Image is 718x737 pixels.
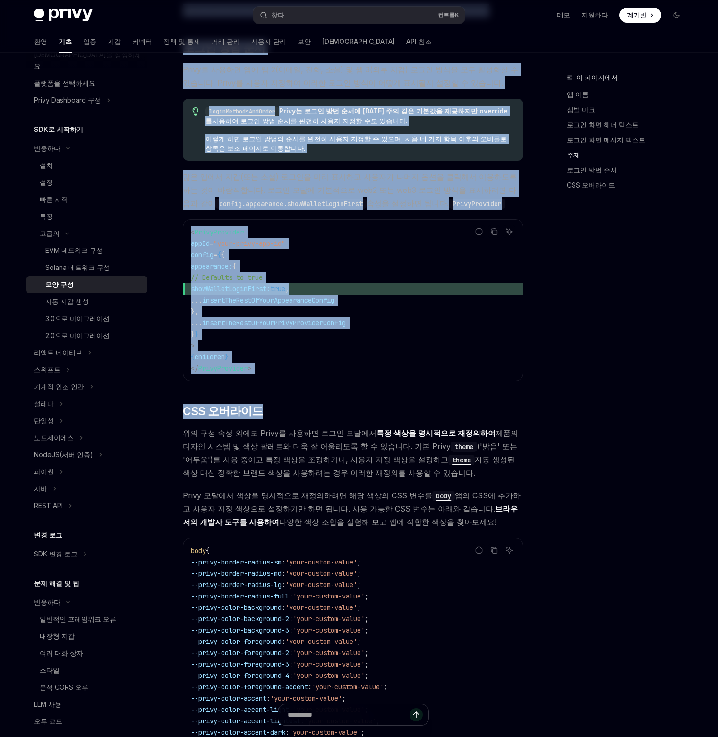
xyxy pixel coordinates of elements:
a: theme [448,455,475,464]
code: body [432,491,455,501]
span: 'your-custom-value' [285,603,357,612]
span: // Defaults to true [191,273,263,282]
font: API 참조 [406,37,432,45]
font: [DEMOGRAPHIC_DATA] [322,37,395,45]
span: } [191,330,195,338]
font: 계기반 [627,11,647,19]
font: 단일성 [34,416,54,425]
font: 3.0으로 마이그레이션 [45,314,110,322]
font: 스타일 [40,666,60,674]
font: 찾다... [271,11,289,19]
font: 입증 [83,37,96,45]
a: 심벌 마크 [567,102,692,117]
button: 기계적 인조 인간 [26,378,147,395]
a: 로그인 화면 헤더 텍스트 [567,117,692,132]
font: 내장형 지갑 [40,632,75,640]
font: 앱 이름 [567,90,589,98]
span: 'your-custom-value' [285,581,357,589]
font: 컨트롤 [438,11,455,18]
span: --privy-color-foreground-2 [191,649,289,657]
button: 찾다...컨트롤K [253,7,465,24]
span: = [214,251,217,259]
font: 기계적 인조 인간 [34,382,84,390]
a: 정책 및 통제 [163,30,200,53]
span: 'your-custom-value' [293,671,365,680]
a: 사용자 관리 [251,30,286,53]
font: 로그인 화면 메시지 텍스트 [567,136,645,144]
a: 일반적인 프레임워크 오류 [26,611,147,628]
span: : [289,592,293,600]
font: 빠른 시작 [40,195,68,203]
font: 지갑 [108,37,121,45]
font: Privy 모달에서 색상을 명시적으로 재정의하려면 해당 색상의 CSS 변수를 [183,491,432,500]
span: : [308,683,312,691]
a: 특징 [26,208,147,225]
a: 환영 [34,30,47,53]
span: --privy-border-radius-full [191,592,289,600]
a: 3.0으로 마이그레이션 [26,310,147,327]
font: 일반적인 프레임워크 오류 [40,615,116,623]
span: ... [191,319,202,327]
a: 커넥터 [132,30,152,53]
font: 위의 구성 속성 외에도 Privy를 사용하면 로그인 모달에서 [183,428,376,438]
button: 잘못된 코드 신고 [473,544,485,556]
span: ... [191,296,202,304]
span: --privy-color-accent [191,694,266,702]
span: = [210,239,214,248]
span: 'your-custom-value' [293,615,365,623]
a: 여러 대화 상자 [26,645,147,662]
a: 주제 [567,147,692,163]
span: </ [191,364,198,373]
button: 단일성 [26,412,147,429]
font: 분석 CORS 오류 [40,683,88,691]
font: CSS 오버라이드 [567,181,615,189]
font: NodeJS(서버 인증) [34,451,93,459]
input: 질문을 하세요... [288,704,410,725]
img: 어두운 로고 [34,9,93,22]
span: --privy-border-radius-md [191,569,282,578]
span: : [282,637,285,646]
font: Privy는 로그인 방법 순서에 [DATE] 주의 깊은 기본값을 제공하지만 override를 [205,107,508,125]
span: ; [365,660,368,668]
span: ; [357,581,361,589]
a: LLM 사용 [26,696,147,713]
span: --privy-border-radius-lg [191,581,282,589]
button: 다크 모드 전환 [669,8,684,23]
a: 2.0으로 마이그레이션 [26,327,147,344]
span: showWalletLoginFirst: [191,285,270,293]
span: 'your-custom-value' [293,592,365,600]
button: Privy Dashboard 구성 [26,92,147,109]
span: { [217,251,221,259]
code: PrivyProvider [449,199,505,209]
a: [DEMOGRAPHIC_DATA] [322,30,395,53]
font: LLM 사용 [34,700,61,708]
span: --privy-border-radius-sm [191,558,282,566]
span: ; [365,626,368,634]
a: loginMethodsAndOrderPrivy는 로그인 방법 순서에 [DATE] 주의 깊은 기본값을 제공하지만 override를 [205,107,508,125]
code: config.appearance.showWalletLoginFirst [215,199,367,209]
span: config [191,251,214,259]
font: Privy를 사용하면 앱에 웹 2(이메일, 전화, 소셜) 및 웹 3(외부 지갑) 로그인 방식을 모두 활성화할 수 있습니다. Privy를 사용자 지정하여 이러한 로그인 방식이 ... [183,65,518,87]
span: : [289,660,293,668]
span: > [191,341,195,350]
font: Solana 네트워크 구성 [45,263,110,271]
span: 'your-custom-value' [285,637,357,646]
button: 스위프트 [26,361,147,378]
button: SDK 변경 로그 [26,546,147,563]
a: 앱 이름 [567,87,692,102]
span: "your-privy-app-id" [214,239,285,248]
font: EVM 네트워크 구성 [45,246,103,254]
font: 문제 해결 및 팁 [34,579,79,587]
a: 데모 [557,10,570,20]
a: 지갑 [108,30,121,53]
font: 기초 [59,37,72,45]
span: ; [365,592,368,600]
span: PrivyProvider [198,364,248,373]
a: 분석 CORS 오류 [26,679,147,696]
a: Solana 네트워크 구성 [26,259,147,276]
a: 입증 [83,30,96,53]
span: : [289,626,293,634]
code: theme [448,455,475,465]
span: , [285,285,289,293]
font: 2.0으로 마이그레이션 [45,331,110,339]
